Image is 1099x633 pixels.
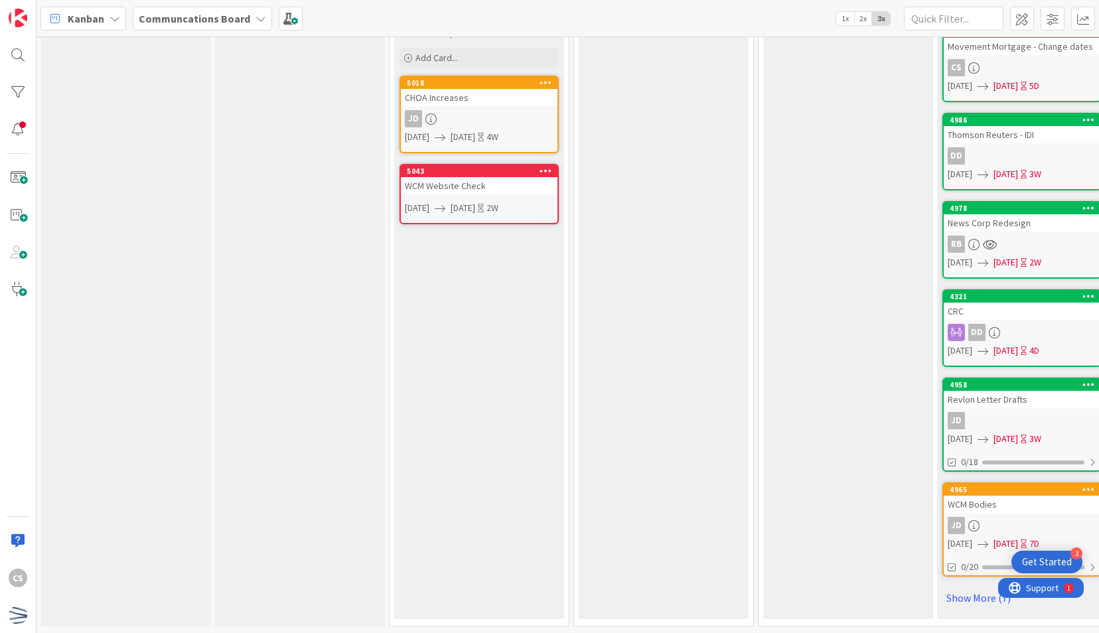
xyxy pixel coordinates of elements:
span: [DATE] [405,201,429,215]
div: 5018CHOA Increases [401,77,557,106]
span: [DATE] [993,79,1018,93]
div: 5043 [407,167,557,176]
div: 4W [486,130,498,144]
span: [DATE] [451,201,475,215]
div: 3 [1070,547,1082,559]
div: JD [401,110,557,127]
span: 1x [836,12,854,25]
div: 3W [1029,167,1041,181]
div: 1 [69,5,72,16]
span: Kanban [68,11,104,27]
img: Visit kanbanzone.com [9,9,27,27]
a: 5043WCM Website Check[DATE][DATE]2W [400,164,559,224]
span: [DATE] [451,130,475,144]
span: Add Card... [415,52,458,64]
div: JD [948,412,965,429]
div: 5043WCM Website Check [401,165,557,194]
span: [DATE] [948,432,972,446]
div: 4D [1029,344,1039,358]
span: [DATE] [405,130,429,144]
div: RB [948,236,965,253]
div: WCM Website Check [401,177,557,194]
span: [DATE] [993,537,1018,551]
div: JD [948,517,965,534]
span: Support [28,2,60,18]
div: Get Started [1022,555,1072,569]
div: Open Get Started checklist, remaining modules: 3 [1011,551,1082,573]
span: 0/18 [961,455,978,469]
div: CS [9,569,27,587]
span: [DATE] [993,344,1018,358]
div: JD [405,110,422,127]
span: [DATE] [993,167,1018,181]
span: [DATE] [993,255,1018,269]
a: 5018CHOA IncreasesJD[DATE][DATE]4W [400,76,559,153]
span: [DATE] [993,432,1018,446]
div: 5D [1029,79,1039,93]
span: 0/20 [961,560,978,574]
input: Quick Filter... [904,7,1003,31]
div: CS [948,59,965,76]
div: 2W [1029,255,1041,269]
div: 5018 [401,77,557,89]
b: Communcations Board [139,12,250,25]
div: 7D [1029,537,1039,551]
span: [DATE] [948,537,972,551]
div: 5043 [401,165,557,177]
span: [DATE] [948,167,972,181]
div: 3W [1029,432,1041,446]
span: 3x [872,12,890,25]
div: DD [948,147,965,165]
div: DD [968,324,986,341]
span: 2x [854,12,872,25]
div: 5018 [407,78,557,88]
div: 2W [486,201,498,215]
span: [DATE] [948,79,972,93]
div: CHOA Increases [401,89,557,106]
img: avatar [9,606,27,624]
span: [DATE] [948,344,972,358]
span: [DATE] [948,255,972,269]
